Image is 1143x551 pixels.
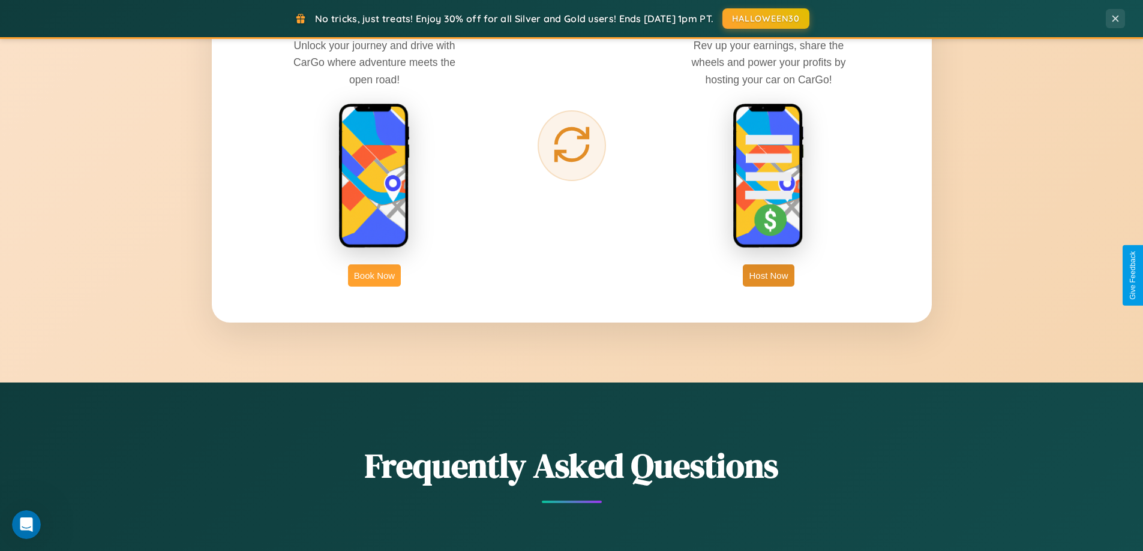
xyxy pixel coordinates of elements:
p: Rev up your earnings, share the wheels and power your profits by hosting your car on CarGo! [679,37,859,88]
img: rent phone [338,103,410,249]
div: Give Feedback [1129,251,1137,300]
button: Host Now [743,264,794,287]
img: host phone [733,103,805,249]
span: No tricks, just treats! Enjoy 30% off for all Silver and Gold users! Ends [DATE] 1pm PT. [315,13,713,25]
button: HALLOWEEN30 [722,8,809,29]
button: Book Now [348,264,401,287]
p: Unlock your journey and drive with CarGo where adventure meets the open road! [284,37,464,88]
h2: Frequently Asked Questions [212,442,932,489]
iframe: Intercom live chat [12,510,41,539]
